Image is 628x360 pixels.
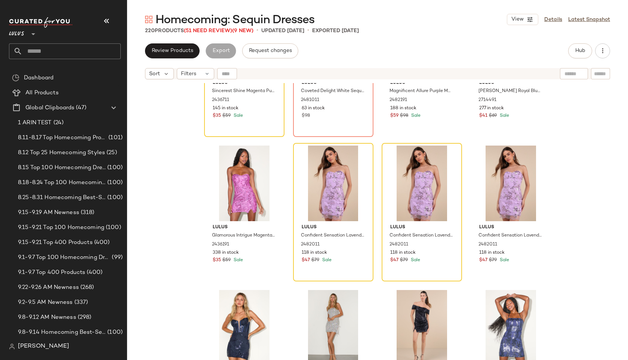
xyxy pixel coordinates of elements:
[390,241,408,248] span: 2482011
[107,134,123,142] span: (101)
[307,26,309,35] span: •
[232,258,243,263] span: Sale
[232,28,253,34] span: (9 New)
[212,97,229,104] span: 2436711
[106,179,123,187] span: (100)
[400,113,408,119] span: $98
[311,257,319,264] span: $79
[301,97,319,104] span: 2481011
[145,28,155,34] span: 220
[312,27,359,35] p: Exported [DATE]
[79,283,94,292] span: (268)
[390,105,416,112] span: 188 in stock
[79,208,95,217] span: (318)
[110,253,123,262] span: (99)
[390,257,398,264] span: $47
[18,193,106,202] span: 8.25-8.31 Homecoming Best-Sellers
[296,146,371,221] img: 11944201_2482011.jpg
[575,48,585,54] span: Hub
[181,70,196,78] span: Filters
[301,241,320,248] span: 2482011
[213,113,221,119] span: $35
[213,250,239,256] span: 338 in stock
[156,13,314,28] span: Homecoming: Sequin Dresses
[409,258,420,263] span: Sale
[213,257,221,264] span: $35
[479,105,504,112] span: 277 in stock
[18,238,93,247] span: 9.15-9.21 Top 400 Products
[390,232,453,239] span: Confident Sensation Lavender Sequin Strapless Bustier Mini Dress
[479,113,487,119] span: $41
[18,179,106,187] span: 8.18-8.24 Top 100 Homecoming Dresses
[151,48,193,54] span: Review Products
[18,283,79,292] span: 9.22-9.26 AM Newness
[507,14,538,25] button: View
[301,232,364,239] span: Confident Sensation Lavender Sequin Strapless Bustier Mini Dress
[212,232,275,239] span: Glamorous Intrigue Magenta Sequin Strapless Mini Dress
[568,43,592,58] button: Hub
[544,16,562,24] a: Details
[9,344,15,350] img: svg%3e
[106,193,123,202] span: (100)
[302,113,310,119] span: $98
[400,257,408,264] span: $79
[18,134,107,142] span: 8.11-8.17 Top Homecoming Product
[390,113,398,119] span: $59
[489,257,497,264] span: $79
[384,146,459,221] img: 11944201_2482011.jpg
[232,113,243,118] span: Sale
[18,328,106,337] span: 9.8-9.14 Homecoming Best-Sellers
[18,253,110,262] span: 9.1-9.7 Top 100 Homecoming Dresses
[212,241,229,248] span: 2436191
[85,268,102,277] span: (400)
[478,241,497,248] span: 2482011
[249,48,292,54] span: Request changes
[73,298,88,307] span: (337)
[24,74,53,82] span: Dashboard
[321,258,332,263] span: Sale
[12,74,19,82] img: svg%3e
[18,164,106,172] span: 8.15 Top 100 Homecoming Dresses
[106,164,123,172] span: (100)
[479,224,542,231] span: Lulus
[302,80,365,86] span: Lulus
[473,146,548,221] img: 11944201_2482011.jpg
[390,80,453,86] span: Lulus
[256,26,258,35] span: •
[52,119,64,127] span: (24)
[302,250,327,256] span: 118 in stock
[145,27,253,35] div: Products
[105,149,117,157] span: (25)
[106,328,123,337] span: (100)
[76,313,92,322] span: (298)
[478,232,542,239] span: Confident Sensation Lavender Sequin Strapless Bustier Mini Dress
[478,88,542,95] span: [PERSON_NAME] Royal Blue Sequin Bodycon Mini Dress
[302,224,365,231] span: Lulus
[479,250,505,256] span: 118 in stock
[568,16,610,24] a: Latest Snapshot
[18,342,69,351] span: [PERSON_NAME]
[511,16,524,22] span: View
[302,257,310,264] span: $47
[479,257,487,264] span: $47
[479,80,542,86] span: Lulus
[498,258,509,263] span: Sale
[25,89,59,97] span: All Products
[18,268,85,277] span: 9.1-9.7 Top 400 Products
[104,223,121,232] span: (100)
[9,17,73,28] img: cfy_white_logo.C9jOOHJF.svg
[301,88,364,95] span: Coveted Delight White Sequin Mesh Embroidered Bustier Mini Dress
[18,208,79,217] span: 9.15-9.19 AM Newness
[390,97,407,104] span: 2482191
[261,27,304,35] p: updated [DATE]
[212,88,275,95] span: Sincerest Shine Magenta Purple Sequin Lace-Up Mini Dress
[93,238,110,247] span: (400)
[478,97,496,104] span: 2714491
[18,149,105,157] span: 8.12 Top 25 Homecoming Styles
[9,25,24,39] span: Lulus
[390,88,453,95] span: Magnificent Allure Purple Mesh Sequin Bustier Mini Dress
[25,104,74,112] span: Global Clipboards
[18,223,104,232] span: 9.15-9.21 Top 100 Homecoming
[18,119,52,127] span: 1 ARIN TEST
[184,28,232,34] span: (51 Need Review)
